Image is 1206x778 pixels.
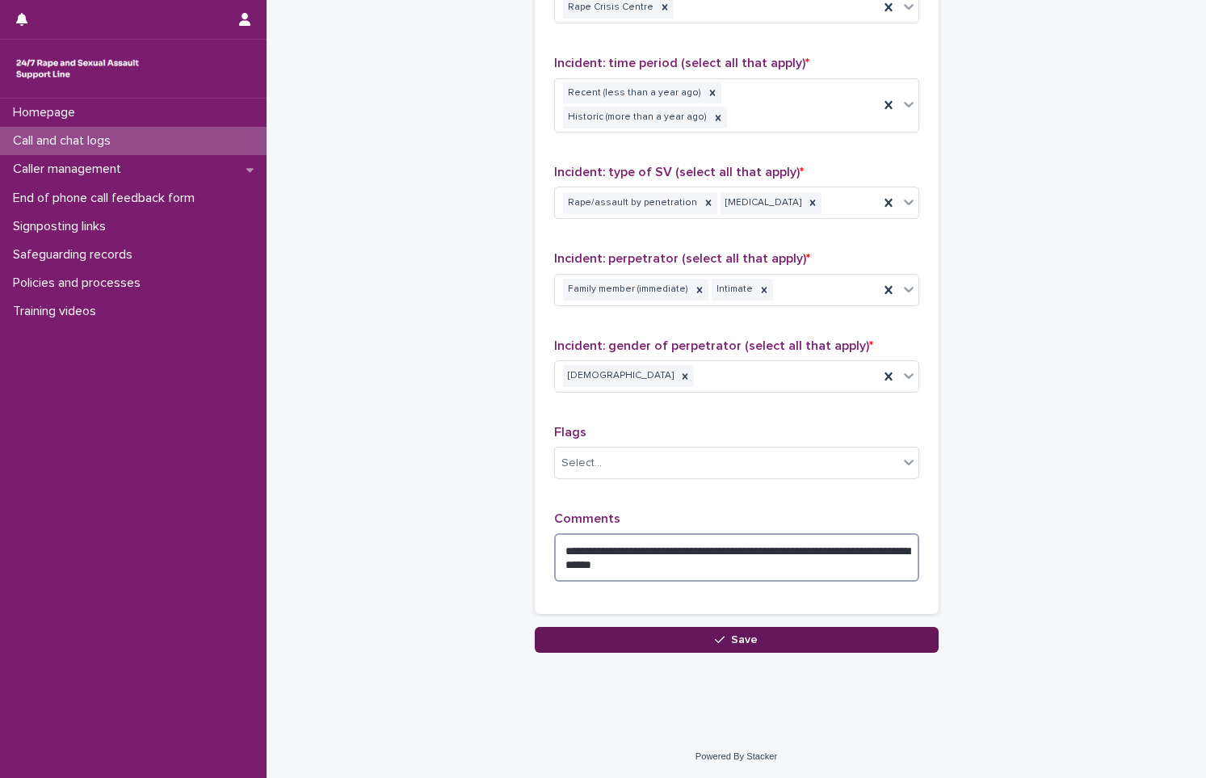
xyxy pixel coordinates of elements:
[554,339,873,352] span: Incident: gender of perpetrator (select all that apply)
[6,304,109,319] p: Training videos
[6,162,134,177] p: Caller management
[13,53,142,85] img: rhQMoQhaT3yELyF149Cw
[6,275,153,291] p: Policies and processes
[554,57,809,69] span: Incident: time period (select all that apply)
[6,105,88,120] p: Homepage
[6,133,124,149] p: Call and chat logs
[554,426,586,439] span: Flags
[535,627,939,653] button: Save
[563,82,704,104] div: Recent (less than a year ago)
[6,191,208,206] p: End of phone call feedback form
[695,751,777,761] a: Powered By Stacker
[6,247,145,263] p: Safeguarding records
[563,279,691,301] div: Family member (immediate)
[563,365,676,387] div: [DEMOGRAPHIC_DATA]
[6,219,119,234] p: Signposting links
[563,192,700,214] div: Rape/assault by penetration
[563,107,709,128] div: Historic (more than a year ago)
[721,192,804,214] div: [MEDICAL_DATA]
[554,512,620,525] span: Comments
[554,166,804,179] span: Incident: type of SV (select all that apply)
[731,634,758,646] span: Save
[561,455,602,472] div: Select...
[712,279,755,301] div: Intimate
[554,252,810,265] span: Incident: perpetrator (select all that apply)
